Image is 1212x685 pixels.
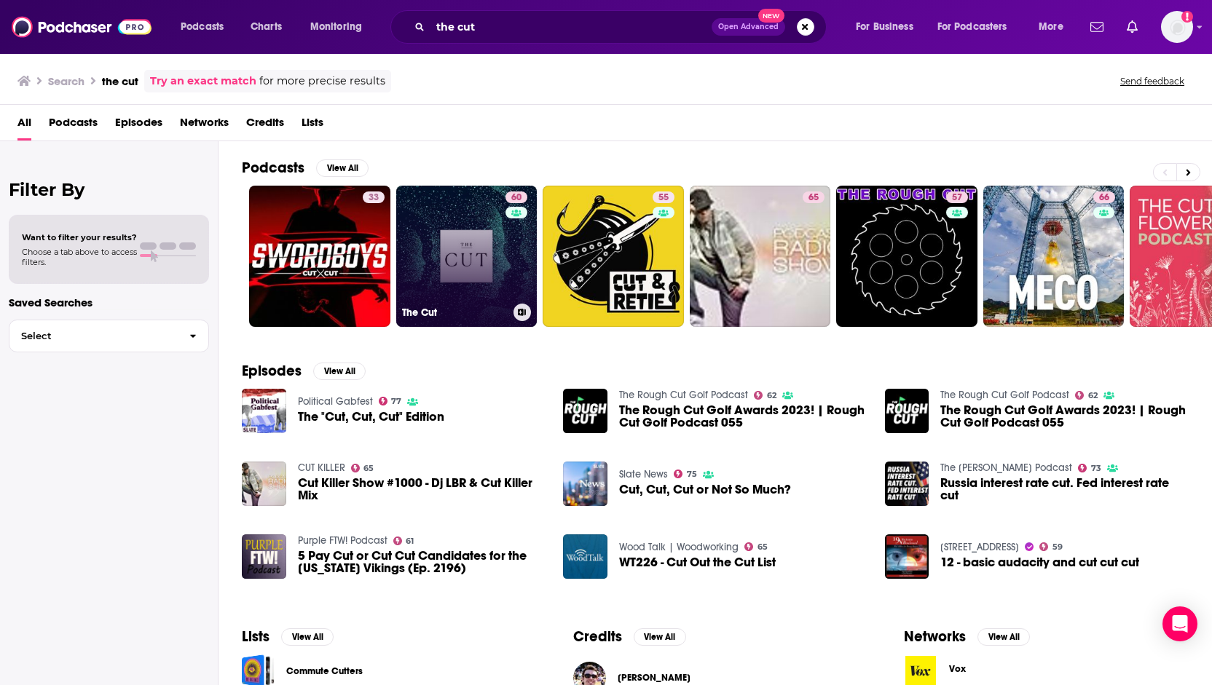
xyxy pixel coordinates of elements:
[242,462,286,506] img: Cut Killer Show #1000 - Dj LBR & Cut Killer Mix
[1161,11,1193,43] img: User Profile
[102,74,138,88] h3: the cut
[281,628,334,646] button: View All
[9,320,209,352] button: Select
[251,17,282,37] span: Charts
[393,536,414,545] a: 61
[618,672,690,684] span: [PERSON_NAME]
[12,13,151,41] img: Podchaser - Follow, Share and Rate Podcasts
[1161,11,1193,43] button: Show profile menu
[573,627,622,646] h2: Credits
[757,544,768,550] span: 65
[904,627,966,646] h2: Networks
[1099,191,1109,205] span: 66
[983,186,1125,327] a: 66
[430,15,712,39] input: Search podcasts, credits, & more...
[379,397,402,405] a: 77
[937,17,1007,37] span: For Podcasters
[885,389,929,433] img: The Rough Cut Golf Awards 2023! | Rough Cut Golf Podcast 055
[563,534,607,579] img: WT226 - Cut Out the Cut List
[619,541,739,553] a: Wood Talk | Woodworking
[1162,606,1197,641] div: Open Intercom Messenger
[505,191,527,203] a: 60
[1116,75,1189,87] button: Send feedback
[946,191,968,203] a: 57
[803,191,825,203] a: 65
[300,15,381,39] button: open menu
[634,628,686,646] button: View All
[658,191,669,205] span: 55
[928,15,1028,39] button: open menu
[316,159,369,177] button: View All
[48,74,84,88] h3: Search
[298,411,444,423] span: The "Cut, Cut, Cut" Edition
[313,363,366,380] button: View All
[1121,15,1144,39] a: Show notifications dropdown
[618,672,690,684] a: Liam Cuthbert
[563,462,607,506] a: Cut, Cut, Cut or Not So Much?
[298,550,546,574] a: 5 Pay Cut or Cut Cut Candidates for the Minnesota Vikings (Ep. 2196)
[17,111,31,140] a: All
[846,15,932,39] button: open menu
[940,404,1189,429] a: The Rough Cut Golf Awards 2023! | Rough Cut Golf Podcast 055
[767,392,776,399] span: 62
[241,15,291,39] a: Charts
[242,159,369,177] a: PodcastsView All
[619,556,776,569] span: WT226 - Cut Out the Cut List
[653,191,674,203] a: 55
[940,556,1139,569] a: 12 - basic audacity and cut cut cut
[885,462,929,506] img: Russia interest rate cut. Fed interest rate cut
[573,627,686,646] a: CreditsView All
[181,17,224,37] span: Podcasts
[619,483,791,496] span: Cut, Cut, Cut or Not So Much?
[242,389,286,433] img: The "Cut, Cut, Cut" Edition
[940,477,1189,502] a: Russia interest rate cut. Fed interest rate cut
[391,398,401,405] span: 77
[402,306,508,319] h3: The Cut
[406,538,414,545] span: 61
[856,17,913,37] span: For Business
[9,296,209,309] p: Saved Searches
[351,464,374,472] a: 65
[1052,544,1063,550] span: 59
[687,471,697,478] span: 75
[836,186,977,327] a: 57
[170,15,243,39] button: open menu
[619,404,867,429] a: The Rough Cut Golf Awards 2023! | Rough Cut Golf Podcast 055
[949,663,966,675] span: Vox
[246,111,284,140] span: Credits
[1028,15,1082,39] button: open menu
[885,534,929,579] img: 12 - basic audacity and cut cut cut
[298,395,373,408] a: Political Gabfest
[808,191,819,205] span: 65
[940,462,1072,474] a: The Duran Podcast
[49,111,98,140] span: Podcasts
[259,73,385,90] span: for more precise results
[1161,11,1193,43] span: Logged in as Mallory813
[940,389,1069,401] a: The Rough Cut Golf Podcast
[619,468,668,480] a: Slate News
[1093,191,1115,203] a: 66
[563,389,607,433] img: The Rough Cut Golf Awards 2023! | Rough Cut Golf Podcast 055
[22,247,137,267] span: Choose a tab above to access filters.
[718,23,779,31] span: Open Advanced
[543,186,684,327] a: 55
[511,191,522,205] span: 60
[1075,391,1098,400] a: 62
[712,18,785,36] button: Open AdvancedNew
[115,111,162,140] span: Episodes
[369,191,379,205] span: 33
[242,534,286,579] img: 5 Pay Cut or Cut Cut Candidates for the Minnesota Vikings (Ep. 2196)
[180,111,229,140] a: Networks
[690,186,831,327] a: 65
[242,362,302,380] h2: Episodes
[302,111,323,140] a: Lists
[1085,15,1109,39] a: Show notifications dropdown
